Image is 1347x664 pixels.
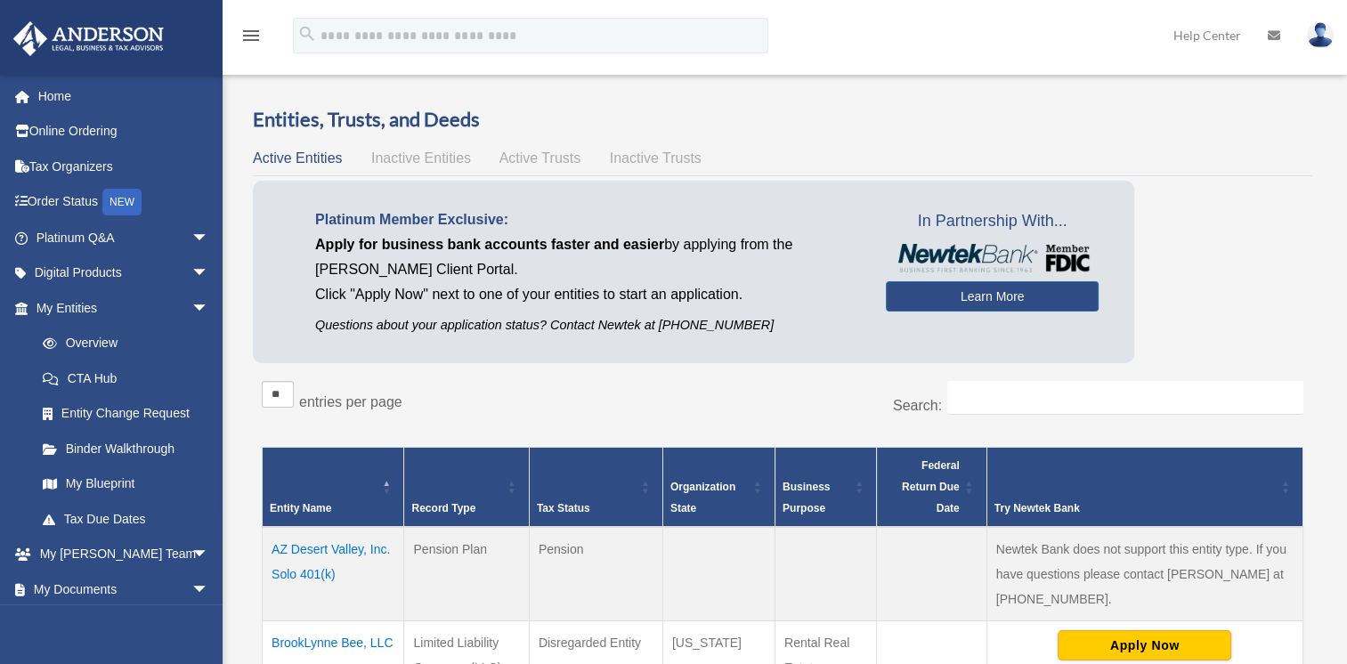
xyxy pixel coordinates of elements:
span: Federal Return Due Date [902,459,960,514]
a: Entity Change Request [25,396,227,432]
img: User Pic [1307,22,1334,48]
a: Binder Walkthrough [25,431,227,466]
a: Overview [25,326,218,361]
button: Apply Now [1058,630,1231,660]
span: Inactive Trusts [610,150,702,166]
span: Organization State [670,481,735,514]
span: arrow_drop_down [191,571,227,608]
p: Platinum Member Exclusive: [315,207,859,232]
div: NEW [102,189,142,215]
th: Organization State: Activate to sort [662,447,775,527]
span: Active Entities [253,150,342,166]
td: AZ Desert Valley, Inc. Solo 401(k) [263,527,404,621]
img: Anderson Advisors Platinum Portal [8,21,169,56]
th: Try Newtek Bank : Activate to sort [986,447,1302,527]
a: My Blueprint [25,466,227,502]
span: Business Purpose [783,481,830,514]
a: Learn More [886,281,1099,312]
span: In Partnership With... [886,207,1099,236]
h3: Entities, Trusts, and Deeds [253,106,1312,134]
label: entries per page [299,394,402,409]
td: Pension Plan [404,527,529,621]
td: Pension [529,527,662,621]
th: Record Type: Activate to sort [404,447,529,527]
a: Digital Productsarrow_drop_down [12,255,236,291]
a: Online Ordering [12,114,236,150]
label: Search: [893,398,942,413]
th: Entity Name: Activate to invert sorting [263,447,404,527]
span: arrow_drop_down [191,290,227,327]
p: by applying from the [PERSON_NAME] Client Portal. [315,232,859,282]
span: arrow_drop_down [191,255,227,292]
span: arrow_drop_down [191,220,227,256]
img: NewtekBankLogoSM.png [895,244,1090,272]
a: My [PERSON_NAME] Teamarrow_drop_down [12,537,236,572]
a: My Entitiesarrow_drop_down [12,290,227,326]
a: My Documentsarrow_drop_down [12,571,236,607]
th: Federal Return Due Date: Activate to sort [877,447,986,527]
span: Tax Status [537,502,590,514]
div: Try Newtek Bank [994,498,1276,519]
span: Apply for business bank accounts faster and easier [315,237,664,252]
span: Active Trusts [499,150,581,166]
th: Business Purpose: Activate to sort [775,447,877,527]
a: Tax Organizers [12,149,236,184]
a: menu [240,31,262,46]
a: Order StatusNEW [12,184,236,221]
span: Record Type [411,502,475,514]
td: Newtek Bank does not support this entity type. If you have questions please contact [PERSON_NAME]... [986,527,1302,621]
a: Home [12,78,236,114]
p: Click "Apply Now" next to one of your entities to start an application. [315,282,859,307]
i: menu [240,25,262,46]
a: Tax Due Dates [25,501,227,537]
i: search [297,24,317,44]
a: CTA Hub [25,360,227,396]
th: Tax Status: Activate to sort [529,447,662,527]
a: Platinum Q&Aarrow_drop_down [12,220,236,255]
p: Questions about your application status? Contact Newtek at [PHONE_NUMBER] [315,314,859,336]
span: Entity Name [270,502,331,514]
span: arrow_drop_down [191,537,227,573]
span: Inactive Entities [371,150,471,166]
